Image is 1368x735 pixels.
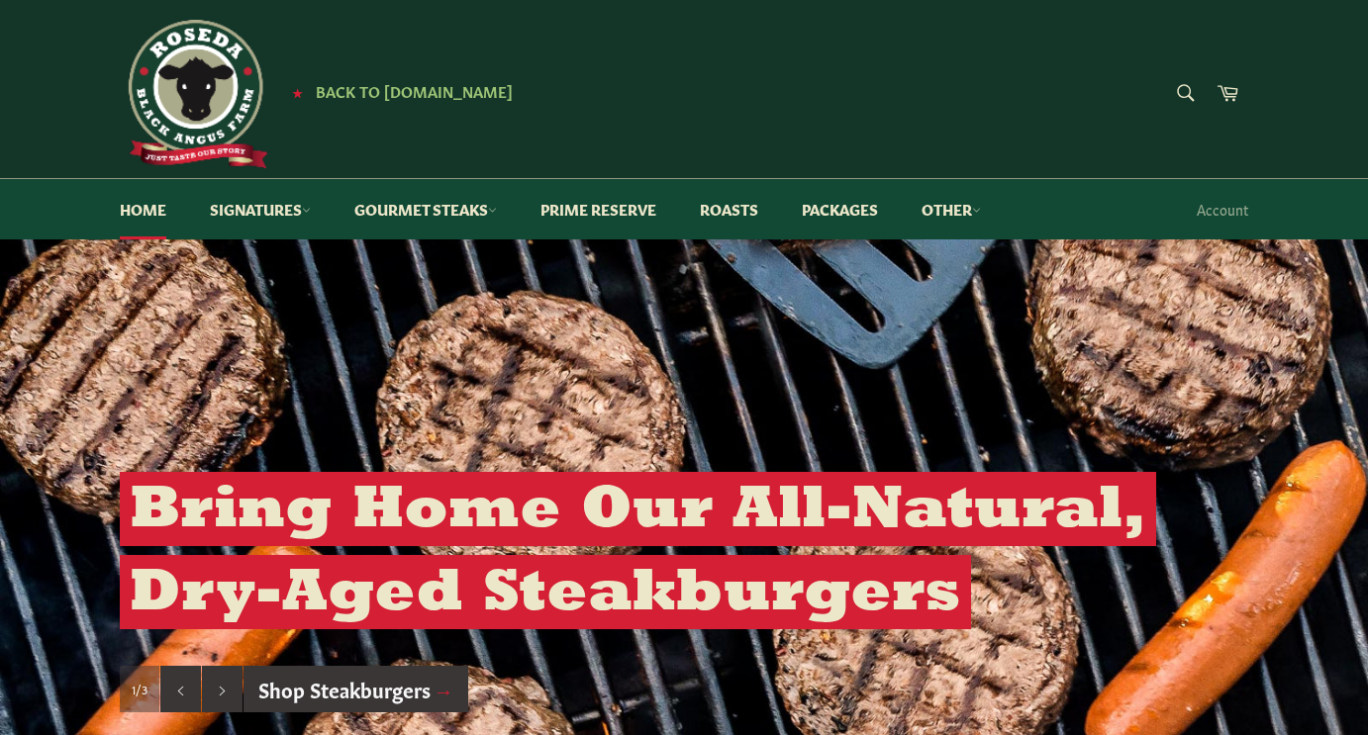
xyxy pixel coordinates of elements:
[120,472,1156,629] h2: Bring Home Our All-Natural, Dry-Aged Steakburgers
[160,666,201,713] button: Previous slide
[335,179,517,239] a: Gourmet Steaks
[244,666,468,713] a: Shop Steakburgers
[202,666,243,713] button: Next slide
[521,179,676,239] a: Prime Reserve
[120,666,159,713] div: Slide 1, current
[782,179,898,239] a: Packages
[100,179,186,239] a: Home
[1187,180,1258,238] a: Account
[132,681,147,697] span: 1/3
[292,84,303,100] span: ★
[190,179,331,239] a: Signatures
[902,179,1001,239] a: Other
[282,84,513,100] a: ★ Back to [DOMAIN_NAME]
[434,675,453,702] span: →
[120,20,268,168] img: Roseda Beef
[316,80,513,101] span: Back to [DOMAIN_NAME]
[680,179,778,239] a: Roasts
